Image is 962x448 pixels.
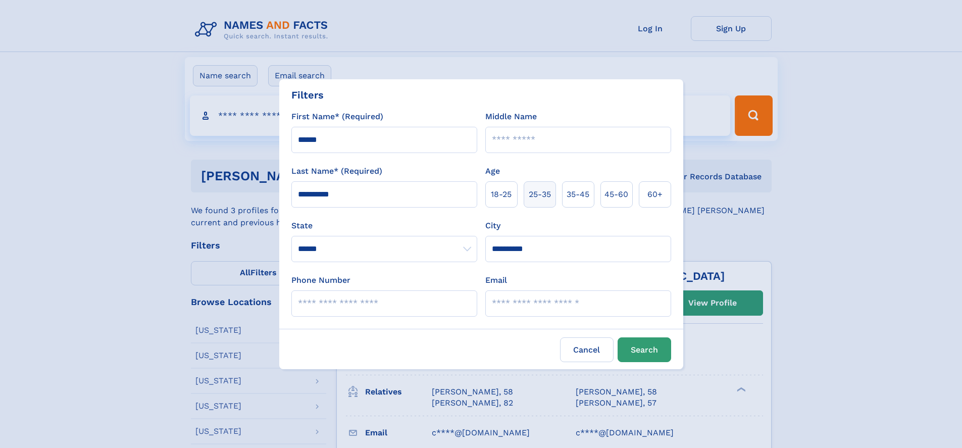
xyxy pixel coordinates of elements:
[485,274,507,286] label: Email
[291,87,324,103] div: Filters
[485,220,500,232] label: City
[560,337,614,362] label: Cancel
[491,188,512,201] span: 18‑25
[291,220,477,232] label: State
[291,274,350,286] label: Phone Number
[604,188,628,201] span: 45‑60
[529,188,551,201] span: 25‑35
[291,165,382,177] label: Last Name* (Required)
[485,111,537,123] label: Middle Name
[567,188,589,201] span: 35‑45
[291,111,383,123] label: First Name* (Required)
[485,165,500,177] label: Age
[647,188,663,201] span: 60+
[618,337,671,362] button: Search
